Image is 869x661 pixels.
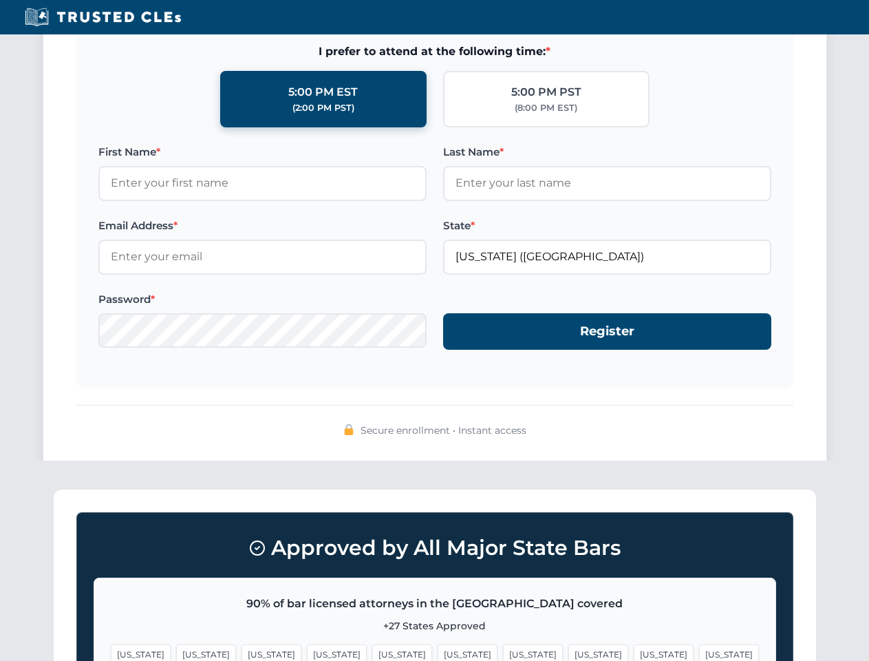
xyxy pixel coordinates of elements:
[443,166,771,200] input: Enter your last name
[511,83,581,101] div: 5:00 PM PST
[288,83,358,101] div: 5:00 PM EST
[443,313,771,350] button: Register
[98,144,427,160] label: First Name
[292,101,354,115] div: (2:00 PM PST)
[361,423,526,438] span: Secure enrollment • Instant access
[98,291,427,308] label: Password
[21,7,185,28] img: Trusted CLEs
[111,618,759,633] p: +27 States Approved
[443,144,771,160] label: Last Name
[98,166,427,200] input: Enter your first name
[515,101,577,115] div: (8:00 PM EST)
[98,218,427,234] label: Email Address
[98,240,427,274] input: Enter your email
[98,43,771,61] span: I prefer to attend at the following time:
[111,595,759,613] p: 90% of bar licensed attorneys in the [GEOGRAPHIC_DATA] covered
[94,529,776,567] h3: Approved by All Major State Bars
[443,240,771,274] input: Florida (FL)
[343,424,354,435] img: 🔒
[443,218,771,234] label: State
